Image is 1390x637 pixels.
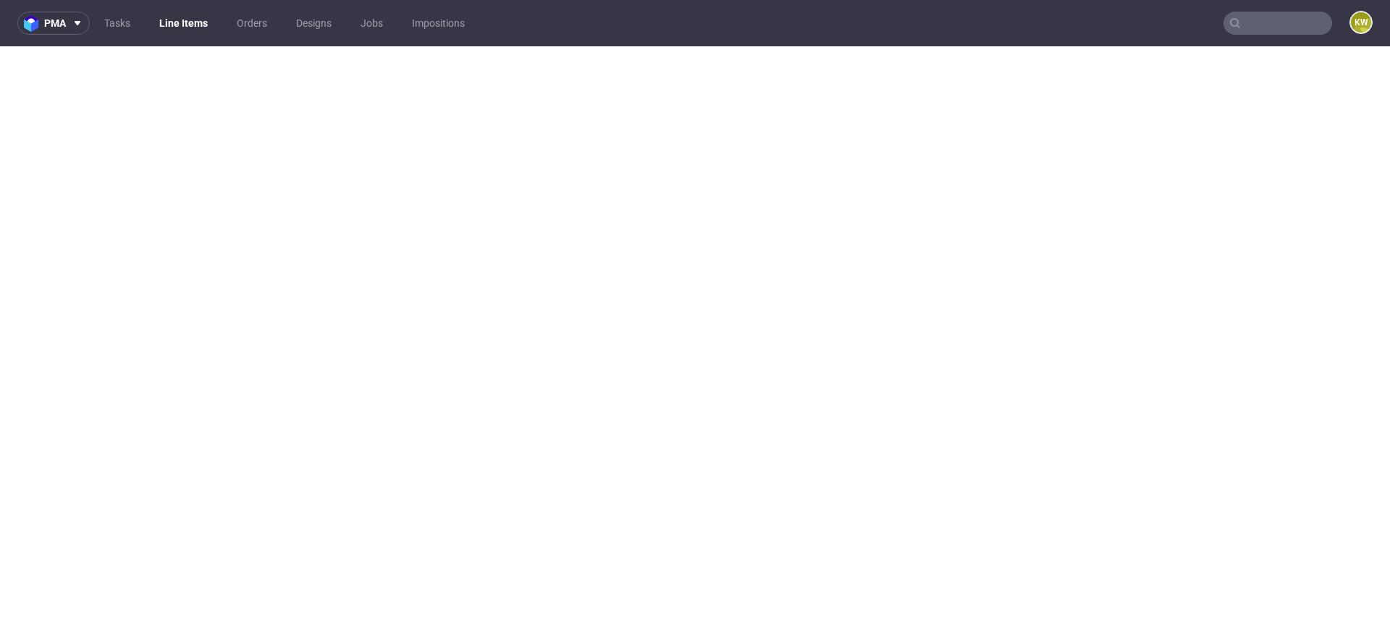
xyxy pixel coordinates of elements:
a: Line Items [151,12,216,35]
img: logo [24,15,44,32]
a: Designs [287,12,340,35]
a: Orders [228,12,276,35]
span: pma [44,18,66,28]
a: Impositions [403,12,473,35]
a: Jobs [352,12,392,35]
button: pma [17,12,90,35]
a: Tasks [96,12,139,35]
figcaption: KW [1351,12,1371,33]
